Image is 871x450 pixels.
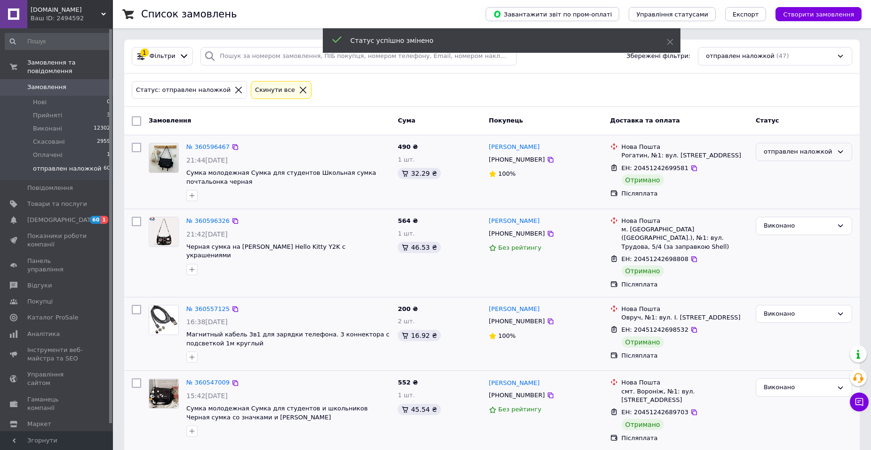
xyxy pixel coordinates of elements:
span: 3 [107,111,110,120]
span: отправлен наложкой [706,52,775,61]
img: Фото товару [149,143,178,172]
span: 564 ₴ [398,217,418,224]
button: Завантажити звіт по пром-оплаті [486,7,619,21]
span: Без рейтингу [498,244,542,251]
button: Створити замовлення [775,7,862,21]
a: [PERSON_NAME] [489,143,540,152]
span: 1 [101,216,108,224]
span: Збережені фільтри: [626,52,690,61]
span: отправлен наложкой [33,164,102,173]
div: Овруч, №1: вул. І. [STREET_ADDRESS] [622,313,748,322]
a: Фото товару [149,305,179,335]
div: Виконано [764,383,833,393]
span: Товари та послуги [27,200,87,208]
a: № 360596467 [186,143,230,150]
a: Створити замовлення [766,10,862,17]
span: 21:44[DATE] [186,156,228,164]
span: Завантажити звіт по пром-оплаті [493,10,612,18]
div: 46.53 ₴ [398,242,440,253]
span: 12302 [94,124,110,133]
div: Статус: отправлен наложкой [134,85,232,95]
a: № 360596326 [186,217,230,224]
button: Чат з покупцем [850,393,869,411]
span: Управління сайтом [27,370,87,387]
div: Cкинути все [253,85,297,95]
span: ЕН: 20451242698808 [622,255,688,262]
span: tehno-mag.in.ua [31,6,101,14]
div: [PHONE_NUMBER] [487,315,547,327]
div: м. [GEOGRAPHIC_DATA] ([GEOGRAPHIC_DATA].), №1: вул. Трудова, 5/4 (за заправкою Shell) [622,225,748,251]
span: [DEMOGRAPHIC_DATA] [27,216,97,224]
a: Сумка молодежная Сумка для студентов Школьная сумка почтальонка черная [186,169,376,185]
div: Статус успішно змінено [351,36,643,45]
span: Нові [33,98,47,106]
span: Повідомлення [27,184,73,192]
div: Післяплата [622,434,748,442]
h1: Список замовлень [141,8,237,20]
a: № 360547009 [186,379,230,386]
span: 552 ₴ [398,379,418,386]
img: Фото товару [149,305,178,335]
div: Нова Пошта [622,217,748,225]
span: ЕН: 20451242699581 [622,164,688,172]
div: Отримано [622,419,664,430]
div: Виконано [764,309,833,319]
span: 1 шт. [398,230,415,237]
span: 1 [107,151,110,159]
span: Замовлення [149,117,191,124]
a: [PERSON_NAME] [489,305,540,314]
div: Отримано [622,336,664,348]
img: Фото товару [149,217,178,246]
span: Інструменти веб-майстра та SEO [27,346,87,363]
div: Післяплата [622,352,748,360]
span: 0 [107,98,110,106]
div: Виконано [764,221,833,231]
span: Оплачені [33,151,63,159]
img: Фото товару [149,379,178,408]
span: Гаманець компанії [27,395,87,412]
span: Прийняті [33,111,62,120]
span: Покупець [489,117,523,124]
div: Нова Пошта [622,378,748,387]
div: 1 [140,49,149,57]
span: (47) [776,52,789,59]
div: Рогатин, №1: вул. [STREET_ADDRESS] [622,151,748,160]
span: 2 шт. [398,318,415,325]
div: [PHONE_NUMBER] [487,154,547,166]
input: Пошук [5,33,111,50]
div: Отримано [622,265,664,277]
a: Фото товару [149,217,179,247]
div: 32.29 ₴ [398,168,440,179]
span: 15:42[DATE] [186,392,228,400]
button: Управління статусами [629,7,716,21]
div: Нова Пошта [622,305,748,313]
span: 1 шт. [398,156,415,163]
span: Управління статусами [636,11,708,18]
span: 2959 [97,138,110,146]
a: Черная сумка на [PERSON_NAME] Hello Kitty Y2K с украшениями [186,243,345,259]
span: Відгуки [27,281,52,290]
span: 60 [104,164,110,173]
a: Фото товару [149,143,179,173]
a: № 360557125 [186,305,230,312]
span: Каталог ProSale [27,313,78,322]
div: 16.92 ₴ [398,330,440,341]
a: Сумка молодежная Сумка для студентов и школьников Черная сумка со значками и [PERSON_NAME] [186,405,368,421]
span: 490 ₴ [398,143,418,150]
span: 16:38[DATE] [186,318,228,326]
div: Отримано [622,174,664,186]
span: Експорт [733,11,759,18]
input: Пошук за номером замовлення, ПІБ покупця, номером телефону, Email, номером накладної [200,47,517,65]
span: Показники роботи компанії [27,232,87,249]
span: Панель управління [27,257,87,274]
span: 21:42[DATE] [186,230,228,238]
div: Післяплата [622,189,748,198]
div: Нова Пошта [622,143,748,151]
a: [PERSON_NAME] [489,217,540,226]
div: Ваш ID: 2494592 [31,14,113,23]
span: 200 ₴ [398,305,418,312]
a: [PERSON_NAME] [489,379,540,388]
a: Фото товару [149,378,179,409]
